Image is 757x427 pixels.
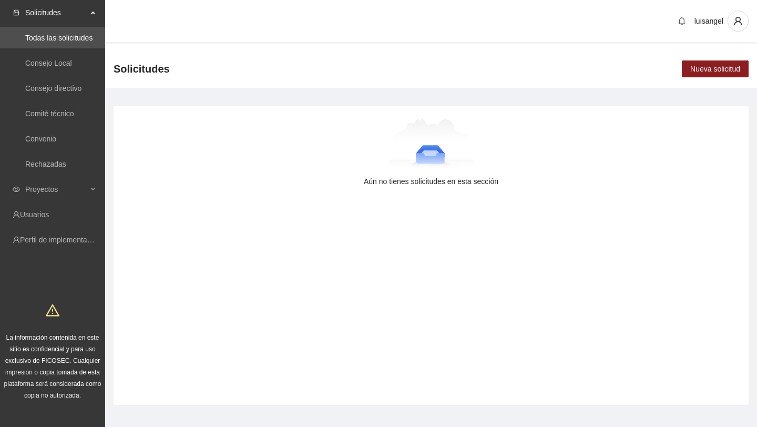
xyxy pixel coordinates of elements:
span: eye [13,186,20,193]
a: Convenio [25,135,56,143]
span: warning [46,303,59,317]
button: Nueva solicitud [682,60,749,77]
a: Consejo Local [25,59,72,67]
span: Solicitudes [114,60,170,77]
a: Todas las solicitudes [25,34,93,42]
span: inbox [13,9,20,16]
span: Nueva solicitud [690,63,740,75]
span: La información contenida en este sitio es confidencial y para uso exclusivo de FICOSEC. Cualquier... [4,334,101,399]
span: user [728,16,748,26]
span: luisangel [694,17,723,25]
a: Consejo directivo [25,84,81,93]
img: Aún no tienes solicitudes en esta sección [388,119,474,171]
span: Solicitudes [25,2,87,23]
a: Comité técnico [25,109,74,118]
button: bell [673,13,690,29]
a: Rechazadas [25,160,66,168]
span: Proyectos [25,179,87,200]
span: bell [674,17,690,25]
a: Usuarios [20,210,49,219]
button: user [728,11,749,32]
div: Aún no tienes solicitudes en esta sección [130,176,732,187]
a: Perfil de implementadora [20,236,102,244]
